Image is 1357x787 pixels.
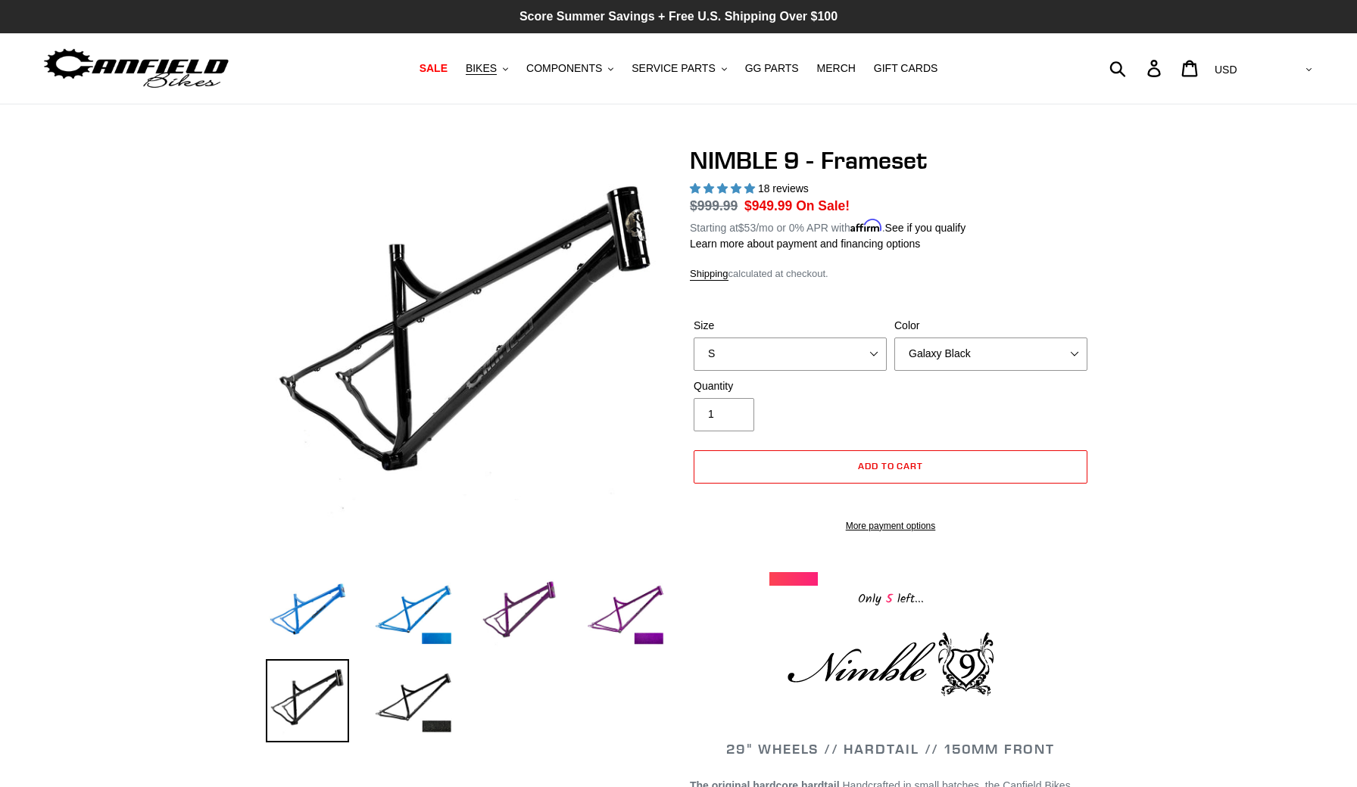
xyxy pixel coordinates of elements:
label: Quantity [694,378,887,394]
h1: NIMBLE 9 - Frameset [690,146,1091,175]
button: COMPONENTS [519,58,621,79]
button: SERVICE PARTS [624,58,734,79]
a: GIFT CARDS [866,58,946,79]
s: $999.99 [690,198,738,213]
div: calculated at checkout. [690,266,1091,282]
img: Load image into Gallery viewer, NIMBLE 9 - Frameset [584,571,667,655]
a: SALE [412,58,455,79]
span: 18 reviews [758,182,809,194]
span: SALE [420,62,448,75]
button: BIKES [458,58,516,79]
a: Learn more about payment and financing options [690,238,920,250]
span: 29" WHEELS // HARDTAIL // 150MM FRONT [726,740,1055,757]
div: Only left... [769,586,1012,609]
label: Color [894,318,1087,334]
img: Load image into Gallery viewer, NIMBLE 9 - Frameset [478,571,561,655]
a: Shipping [690,268,728,281]
img: Canfield Bikes [42,45,231,92]
span: SERVICE PARTS [632,62,715,75]
a: MERCH [810,58,863,79]
label: Size [694,318,887,334]
p: Starting at /mo or 0% APR with . [690,216,965,236]
img: Load image into Gallery viewer, NIMBLE 9 - Frameset [372,571,455,655]
a: More payment options [694,519,1087,533]
img: Load image into Gallery viewer, NIMBLE 9 - Frameset [372,659,455,742]
a: GG PARTS [738,58,806,79]
a: See if you qualify - Learn more about Affirm Financing (opens in modal) [885,222,966,234]
span: Affirm [850,219,882,232]
span: GIFT CARDS [874,62,938,75]
button: Add to cart [694,450,1087,484]
span: $949.99 [744,198,792,213]
img: Load image into Gallery viewer, NIMBLE 9 - Frameset [266,659,349,742]
span: On Sale! [796,196,850,216]
span: $53 [738,222,756,234]
span: COMPONENTS [526,62,602,75]
span: GG PARTS [745,62,799,75]
input: Search [1118,51,1156,85]
span: 5 [881,589,897,608]
span: BIKES [466,62,497,75]
span: Add to cart [858,460,924,471]
span: MERCH [817,62,856,75]
img: Load image into Gallery viewer, NIMBLE 9 - Frameset [266,571,349,655]
span: 4.89 stars [690,182,758,194]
